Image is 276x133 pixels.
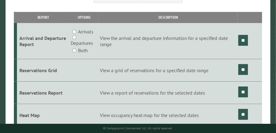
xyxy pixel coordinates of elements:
[17,23,70,59] td: Arrival and Departure Report
[78,28,93,35] label: Arrivals
[99,23,237,59] td: View the arrival and departure information for a specified date range
[99,59,237,82] td: View a grid of reservations for a specified date range
[70,12,99,23] th: Options
[78,47,88,54] label: Both
[71,39,93,47] label: Departures
[17,81,70,104] td: Reservations Report
[17,104,70,126] td: Heat Map
[17,12,70,23] th: Report
[99,81,237,104] td: View a report of reservations for the selected dates
[17,59,70,82] td: Reservations Grid
[99,12,237,23] th: Description
[99,104,237,126] td: View occupancy heat map for the selected dates
[103,126,173,130] small: © Campground Commander LLC. All rights reserved.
